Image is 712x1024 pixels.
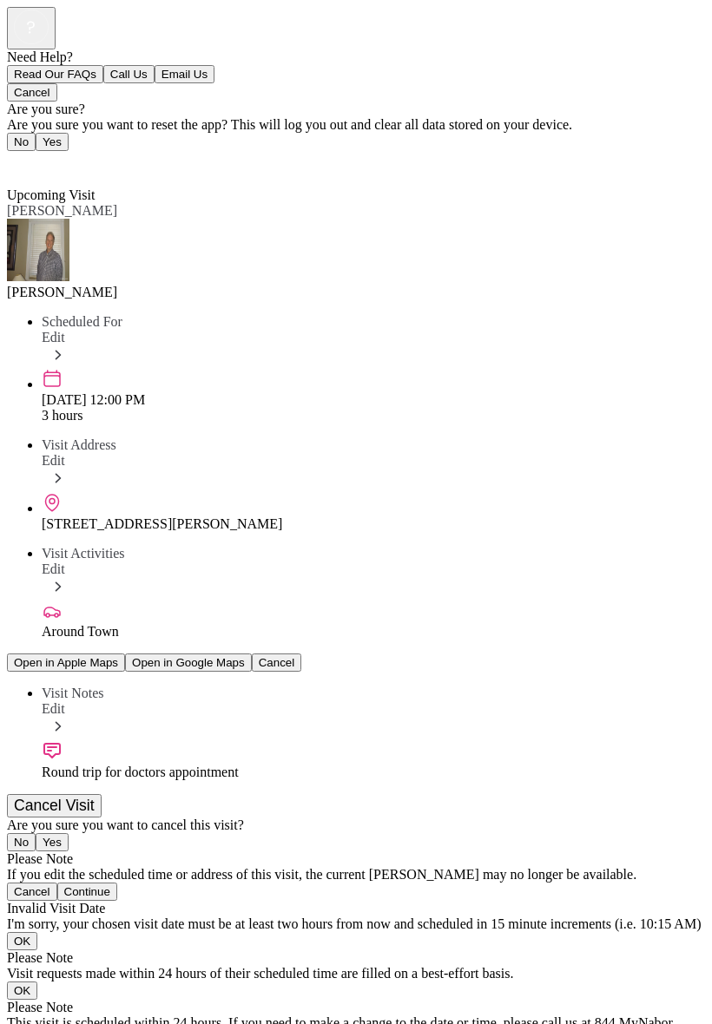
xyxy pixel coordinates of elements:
span: [PERSON_NAME] [7,203,117,218]
span: Visit Activities [42,546,124,561]
img: avatar [7,219,69,281]
div: 3 hours [42,408,705,423]
div: Round trip for doctors appointment [42,765,705,780]
div: I'm sorry, your chosen visit date must be at least two hours from now and scheduled in 15 minute ... [7,916,705,932]
button: OK [7,932,37,950]
div: [STREET_ADDRESS][PERSON_NAME] [42,516,705,532]
div: [DATE] 12:00 PM [42,392,705,408]
div: Are you sure? [7,102,705,117]
div: Please Note [7,950,705,966]
span: Back [17,156,46,171]
button: Open in Apple Maps [7,653,125,672]
span: Upcoming Visit [7,187,95,202]
span: Edit [42,330,65,345]
span: Edit [42,561,65,576]
div: Invalid Visit Date [7,901,705,916]
span: Scheduled For [42,314,122,329]
div: Around Town [42,624,705,640]
span: Visit Address [42,437,116,452]
button: Call Us [103,65,155,83]
span: Edit [42,453,65,468]
div: [PERSON_NAME] [7,285,705,300]
div: Need Help? [7,49,705,65]
button: Cancel [7,883,57,901]
button: Email Us [155,65,214,83]
div: Visit requests made within 24 hours of their scheduled time are filled on a best-effort basis. [7,966,705,981]
div: Please Note [7,1000,705,1015]
button: Yes [36,133,69,151]
button: No [7,833,36,851]
button: Cancel [252,653,302,672]
div: If you edit the scheduled time or address of this visit, the current [PERSON_NAME] may no longer ... [7,867,705,883]
button: Yes [36,833,69,851]
span: Visit Notes [42,686,103,700]
button: Cancel Visit [7,794,102,817]
button: Open in Google Maps [125,653,252,672]
button: No [7,133,36,151]
button: Read Our FAQs [7,65,103,83]
div: Are you sure you want to cancel this visit? [7,817,705,833]
button: OK [7,981,37,1000]
a: Back [7,156,46,171]
div: Are you sure you want to reset the app? This will log you out and clear all data stored on your d... [7,117,705,133]
button: Continue [57,883,117,901]
button: Cancel [7,83,57,102]
span: Edit [42,701,65,716]
div: Please Note [7,851,705,867]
